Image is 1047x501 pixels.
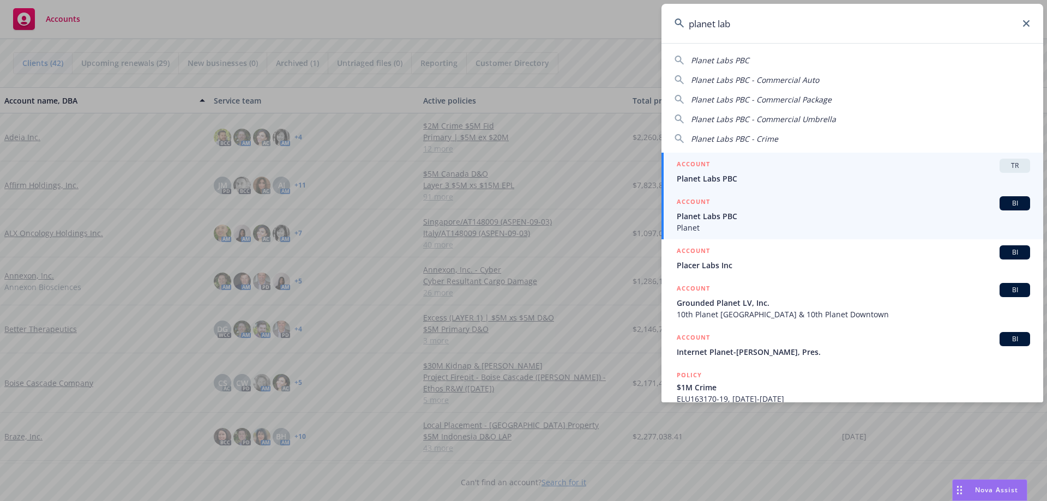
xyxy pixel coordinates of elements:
[661,326,1043,364] a: ACCOUNTBIInternet Planet-[PERSON_NAME], Pres.
[677,196,710,209] h5: ACCOUNT
[677,283,710,296] h5: ACCOUNT
[691,75,819,85] span: Planet Labs PBC - Commercial Auto
[677,382,1030,393] span: $1M Crime
[1004,285,1026,295] span: BI
[677,173,1030,184] span: Planet Labs PBC
[677,332,710,345] h5: ACCOUNT
[691,134,778,144] span: Planet Labs PBC - Crime
[1004,248,1026,257] span: BI
[691,114,836,124] span: Planet Labs PBC - Commercial Umbrella
[677,346,1030,358] span: Internet Planet-[PERSON_NAME], Pres.
[1004,198,1026,208] span: BI
[661,4,1043,43] input: Search...
[677,259,1030,271] span: Placer Labs Inc
[1004,161,1026,171] span: TR
[691,55,749,65] span: Planet Labs PBC
[677,309,1030,320] span: 10th Planet [GEOGRAPHIC_DATA] & 10th Planet Downtown
[677,393,1030,405] span: ELU163170-19, [DATE]-[DATE]
[677,297,1030,309] span: Grounded Planet LV, Inc.
[677,222,1030,233] span: Planet
[677,159,710,172] h5: ACCOUNT
[677,245,710,258] h5: ACCOUNT
[661,239,1043,277] a: ACCOUNTBIPlacer Labs Inc
[1004,334,1026,344] span: BI
[677,370,702,381] h5: POLICY
[952,479,1027,501] button: Nova Assist
[691,94,832,105] span: Planet Labs PBC - Commercial Package
[661,190,1043,239] a: ACCOUNTBIPlanet Labs PBCPlanet
[953,480,966,500] div: Drag to move
[661,364,1043,411] a: POLICY$1M CrimeELU163170-19, [DATE]-[DATE]
[975,485,1018,494] span: Nova Assist
[677,210,1030,222] span: Planet Labs PBC
[661,277,1043,326] a: ACCOUNTBIGrounded Planet LV, Inc.10th Planet [GEOGRAPHIC_DATA] & 10th Planet Downtown
[661,153,1043,190] a: ACCOUNTTRPlanet Labs PBC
